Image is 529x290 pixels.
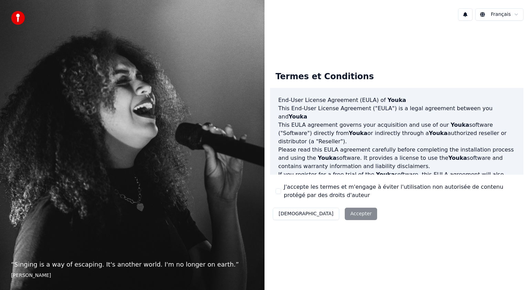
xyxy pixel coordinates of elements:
span: Youka [450,122,469,128]
p: If you register for a free trial of the software, this EULA agreement will also govern that trial... [278,170,515,204]
p: “ Singing is a way of escaping. It's another world. I'm no longer on earth. ” [11,260,253,269]
span: Youka [289,113,307,120]
span: Youka [318,155,336,161]
p: This EULA agreement governs your acquisition and use of our software ("Software") directly from o... [278,121,515,146]
span: Youka [376,171,395,178]
footer: [PERSON_NAME] [11,272,253,279]
img: youka [11,11,25,25]
span: Youka [448,155,467,161]
h3: End-User License Agreement (EULA) of [278,96,515,104]
p: This End-User License Agreement ("EULA") is a legal agreement between you and [278,104,515,121]
span: Youka [429,130,447,136]
label: J'accepte les termes et m'engage à éviter l'utilisation non autorisée de contenu protégé par des ... [284,183,518,199]
button: [DEMOGRAPHIC_DATA] [273,208,339,220]
span: Youka [349,130,367,136]
p: Please read this EULA agreement carefully before completing the installation process and using th... [278,146,515,170]
div: Termes et Conditions [270,66,379,88]
span: Youka [387,97,406,103]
